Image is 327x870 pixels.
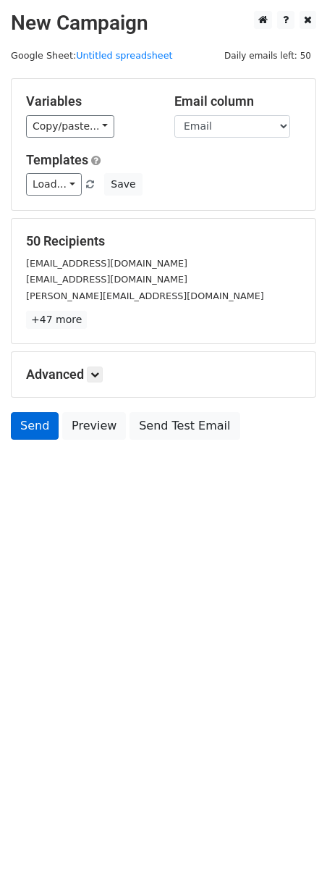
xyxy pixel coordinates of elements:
[26,274,187,285] small: [EMAIL_ADDRESS][DOMAIN_NAME]
[26,152,88,167] a: Templates
[129,412,239,440] a: Send Test Email
[26,173,82,196] a: Load...
[219,48,316,64] span: Daily emails left: 50
[219,50,316,61] a: Daily emails left: 50
[62,412,126,440] a: Preview
[11,50,173,61] small: Google Sheet:
[26,93,153,109] h5: Variables
[104,173,142,196] button: Save
[26,258,187,269] small: [EMAIL_ADDRESS][DOMAIN_NAME]
[26,290,264,301] small: [PERSON_NAME][EMAIL_ADDRESS][DOMAIN_NAME]
[26,115,114,138] a: Copy/paste...
[26,311,87,329] a: +47 more
[174,93,301,109] h5: Email column
[11,412,59,440] a: Send
[11,11,316,35] h2: New Campaign
[255,800,327,870] iframe: Chat Widget
[26,233,301,249] h5: 50 Recipients
[26,367,301,382] h5: Advanced
[76,50,172,61] a: Untitled spreadsheet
